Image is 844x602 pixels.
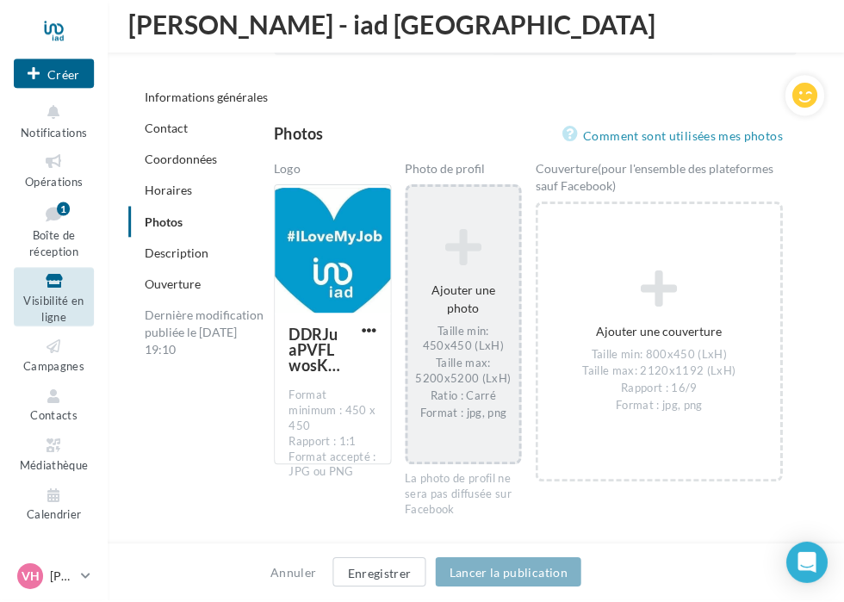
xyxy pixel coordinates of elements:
font: Créer [47,69,80,84]
font: Calendrier [27,509,81,523]
a: Opérations [14,151,94,193]
font: Informations générales [145,92,268,107]
font: Enregistrer [347,568,411,582]
font: Rapport : 1:1 [289,436,356,450]
font: Notifications [21,127,87,141]
font: Boîte de réception [29,230,78,260]
font: Couverture [535,163,597,177]
div: Ouvrir Intercom Messenger [785,543,827,585]
a: Médiathèque [14,434,94,476]
a: Campagnes [14,335,94,377]
font: Contact [145,123,188,138]
font: 1 [60,204,66,217]
font: Photos [274,126,322,145]
font: Photos [145,216,183,231]
a: Visibilité en ligne [14,270,94,328]
a: VH [PERSON_NAME] [14,562,94,594]
button: Lancer la publication [435,559,580,588]
font: Photo de profil [405,163,485,177]
font: Format accepté : JPG ou PNG [289,451,375,481]
font: Lancer la publication [449,567,567,581]
font: Horaires [145,185,192,200]
button: Notifications [14,102,94,144]
font: [PERSON_NAME] - iad [GEOGRAPHIC_DATA] [128,11,655,42]
button: Annuler [264,562,323,585]
font: (pour l'ensemble des plateformes sauf Facebook) [535,163,773,195]
font: Coordonnées [145,154,217,169]
font: Ouverture [145,278,201,293]
font: Médiathèque [20,460,89,474]
font: Visibilité en ligne [23,295,84,326]
font: Logo [274,163,300,177]
font: VH [22,570,40,585]
a: Calendrier [14,484,94,526]
font: Campagnes [23,361,84,375]
font: Contacts [30,411,78,425]
font: Opérations [25,177,83,190]
font: Description [145,247,208,262]
button: Enregistrer [332,559,425,588]
a: Comment sont utilisées mes photos [562,126,782,148]
a: Contacts [14,385,94,427]
font: Annuler [270,567,316,581]
font: La photo de profil ne sera pas diffusée sur Facebook [405,473,512,518]
font: Dernière modification publiée le [DATE] 19:10 [145,309,264,358]
font: Format minimum : 450 x 450 [289,389,375,434]
font: [PERSON_NAME] [50,570,146,585]
font: Comment sont utilisées mes photos [582,130,782,145]
button: Créer [14,61,94,90]
a: Boîte de réception1 [14,201,94,264]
